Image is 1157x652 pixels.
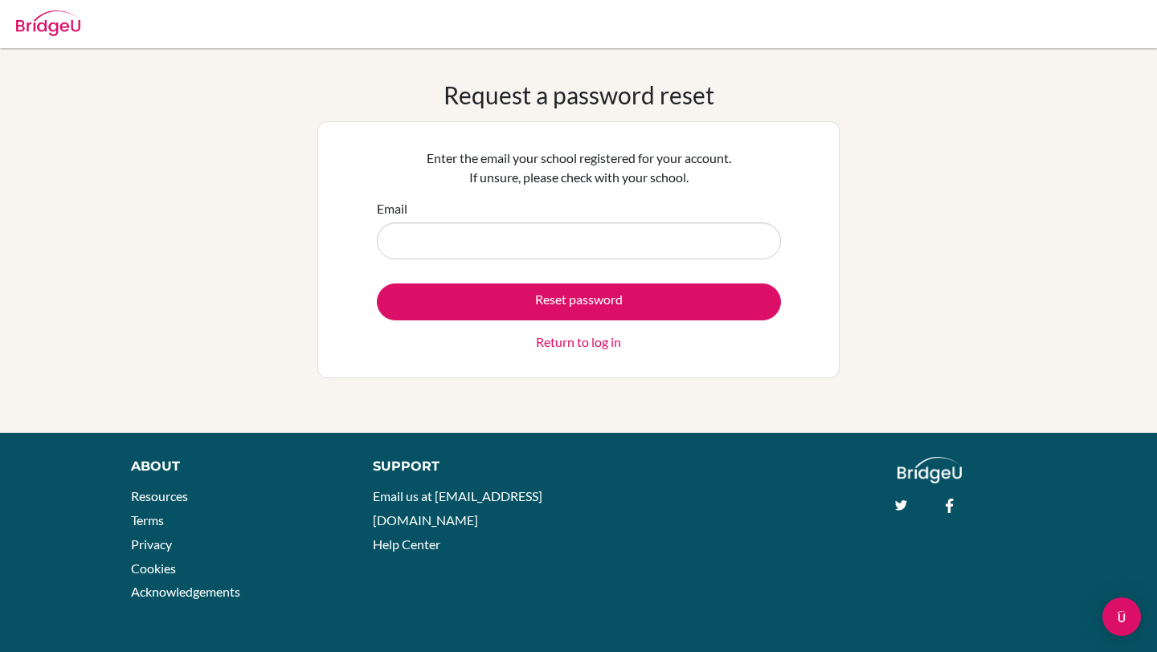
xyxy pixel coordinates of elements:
[897,457,963,483] img: logo_white@2x-f4f0deed5e89b7ecb1c2cc34c3e3d731f90f0f143d5ea2071677605dd97b5244.png
[377,283,781,320] button: Reset password
[131,584,240,599] a: Acknowledgements
[377,149,781,187] p: Enter the email your school registered for your account. If unsure, please check with your school.
[131,536,172,552] a: Privacy
[16,10,80,36] img: Bridge-U
[373,488,542,528] a: Email us at [EMAIL_ADDRESS][DOMAIN_NAME]
[444,80,714,109] h1: Request a password reset
[536,332,621,352] a: Return to log in
[1102,597,1141,636] div: Open Intercom Messenger
[373,536,440,552] a: Help Center
[131,488,188,503] a: Resources
[373,457,562,476] div: Support
[131,560,176,576] a: Cookies
[131,457,337,476] div: About
[131,512,164,528] a: Terms
[377,199,407,218] label: Email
